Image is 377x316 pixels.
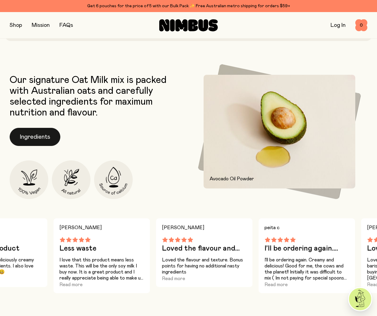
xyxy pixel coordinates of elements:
img: Avocado and avocado oil [204,75,355,188]
button: Ingredients [10,128,60,146]
button: Read more [265,281,288,288]
p: I love that this product means less waste. This will be the only soy milk I buy now. It is a grea... [59,257,144,281]
p: I’ll be ordering again. Creamy and delicious! Good for me, the cows and the planet!! Initially it... [265,257,349,281]
button: Read more [162,275,185,282]
p: Avocado Oil Powder [210,175,349,182]
h4: peita c [265,223,349,232]
a: FAQs [59,23,73,28]
h3: Loved the flavour and... [162,245,246,252]
h3: I’ll be ordering again.... [265,245,349,252]
a: Log In [331,23,346,28]
p: Our signature Oat Milk mix is packed with Australian oats and carefully selected ingredients for ... [10,75,185,118]
p: Loved the flavour and texture. Bonus points for having no additional nasty ingredients [162,257,246,275]
h3: Less waste [59,245,144,252]
div: Get 6 pouches for the price of 5 with our Bulk Pack ✨ Free Australian metro shipping for orders $59+ [10,2,367,10]
a: Mission [32,23,50,28]
button: Read more [59,281,83,288]
img: agent [349,288,371,310]
h4: [PERSON_NAME] [59,223,144,232]
button: 0 [355,19,367,31]
h4: [PERSON_NAME] [162,223,246,232]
